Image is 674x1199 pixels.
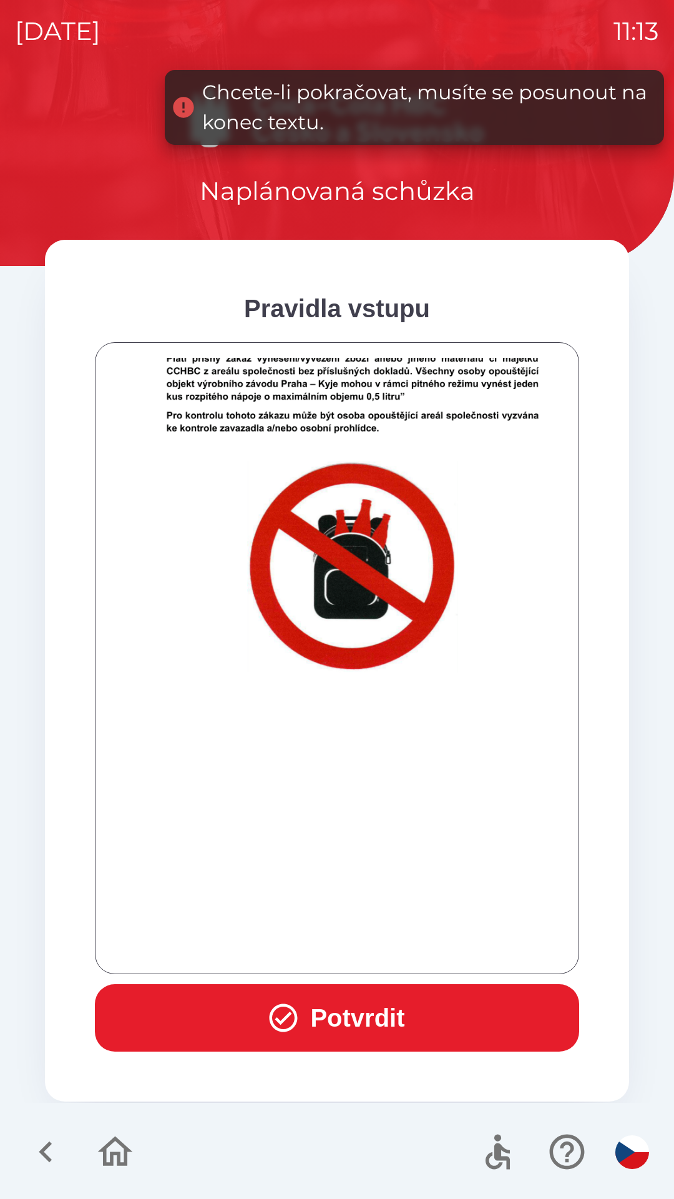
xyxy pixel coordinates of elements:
[110,297,595,924] img: 8ACAgQIECBAgAABAhkBgZC5whACBAgQIECAAAECf4EBZgLcOhrudfsAAAAASUVORK5CYII=
[95,290,579,327] div: Pravidla vstupu
[95,984,579,1052] button: Potvrdit
[202,77,652,137] div: Chcete-li pokračovat, musíte se posunout na konec textu.
[45,87,629,147] img: Logo
[613,12,659,50] p: 11:13
[615,1135,649,1169] img: cs flag
[15,12,100,50] p: [DATE]
[200,172,475,210] p: Naplánovaná schůzka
